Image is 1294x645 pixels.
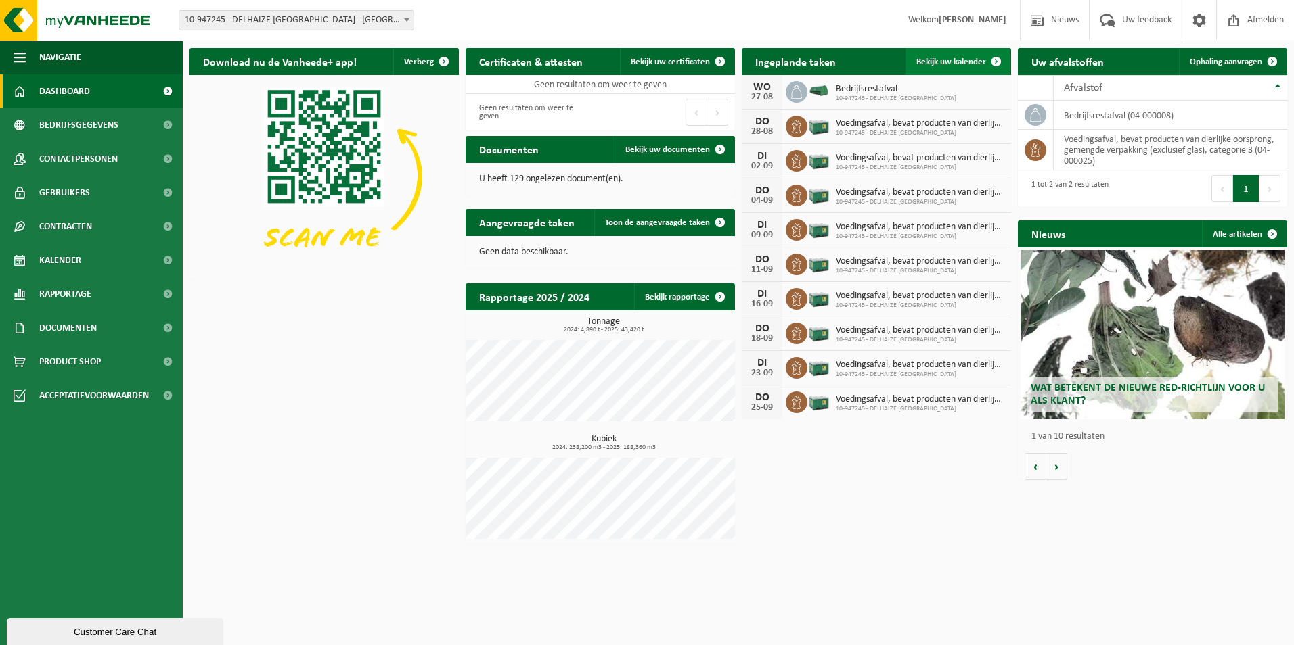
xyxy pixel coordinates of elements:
h3: Tonnage [472,317,735,333]
button: Next [1259,175,1280,202]
a: Wat betekent de nieuwe RED-richtlijn voor u als klant? [1021,250,1285,419]
div: DO [749,116,776,127]
img: PB-LB-0680-HPE-GN-01 [807,320,830,343]
span: Contracten [39,210,92,243]
span: 2024: 238,200 m3 - 2025: 188,360 m3 [472,444,735,451]
div: DI [749,220,776,231]
span: Bekijk uw documenten [625,145,710,154]
img: PB-LB-0680-HPE-GN-01 [807,286,830,309]
span: Afvalstof [1064,82,1102,93]
div: 11-09 [749,265,776,274]
span: Ophaling aanvragen [1190,57,1262,66]
span: Contactpersonen [39,142,118,176]
img: PB-LB-0680-HPE-GN-01 [807,114,830,137]
iframe: chat widget [7,615,226,645]
span: Documenten [39,311,97,345]
strong: [PERSON_NAME] [939,15,1006,25]
a: Bekijk uw kalender [906,48,1010,75]
span: 10-947245 - DELHAIZE [GEOGRAPHIC_DATA] [836,198,1004,206]
span: Navigatie [39,41,81,74]
button: Previous [686,99,707,126]
a: Bekijk uw documenten [615,136,734,163]
span: Bedrijfsrestafval [836,84,956,95]
span: 10-947245 - DELHAIZE SINT-MICHIELS - SINT-MICHIELS [179,11,414,30]
span: Gebruikers [39,176,90,210]
div: DI [749,289,776,300]
div: 27-08 [749,93,776,102]
div: DI [749,358,776,368]
span: Voedingsafval, bevat producten van dierlijke oorsprong, gemengde verpakking (exc... [836,118,1004,129]
h2: Ingeplande taken [742,48,849,74]
td: voedingsafval, bevat producten van dierlijke oorsprong, gemengde verpakking (exclusief glas), cat... [1054,130,1287,170]
img: PB-LB-0680-HPE-GN-01 [807,217,830,240]
h2: Download nu de Vanheede+ app! [189,48,370,74]
span: Wat betekent de nieuwe RED-richtlijn voor u als klant? [1031,383,1265,406]
div: WO [749,82,776,93]
span: 10-947245 - DELHAIZE [GEOGRAPHIC_DATA] [836,302,1004,310]
div: 04-09 [749,196,776,206]
p: 1 van 10 resultaten [1031,432,1280,441]
button: Verberg [393,48,458,75]
span: Acceptatievoorwaarden [39,379,149,412]
a: Ophaling aanvragen [1179,48,1286,75]
button: Previous [1211,175,1233,202]
span: 10-947245 - DELHAIZE [GEOGRAPHIC_DATA] [836,405,1004,413]
div: 1 tot 2 van 2 resultaten [1025,174,1109,204]
div: DO [749,323,776,334]
span: Voedingsafval, bevat producten van dierlijke oorsprong, gemengde verpakking (exc... [836,291,1004,302]
td: Geen resultaten om weer te geven [466,75,735,94]
div: 28-08 [749,127,776,137]
span: Bedrijfsgegevens [39,108,118,142]
img: PB-LB-0680-HPE-GN-01 [807,183,830,206]
div: Geen resultaten om weer te geven [472,97,594,127]
div: 25-09 [749,403,776,412]
span: Kalender [39,243,81,277]
div: DO [749,254,776,265]
button: Next [707,99,728,126]
h2: Certificaten & attesten [466,48,596,74]
span: 10-947245 - DELHAIZE [GEOGRAPHIC_DATA] [836,164,1004,172]
span: 10-947245 - DELHAIZE SINT-MICHIELS - SINT-MICHIELS [179,10,414,30]
img: PB-LB-0680-HPE-GN-01 [807,389,830,412]
span: Voedingsafval, bevat producten van dierlijke oorsprong, gemengde verpakking (exc... [836,360,1004,371]
img: PB-LB-0680-HPE-GN-01 [807,252,830,274]
span: Voedingsafval, bevat producten van dierlijke oorsprong, gemengde verpakking (exc... [836,256,1004,267]
h2: Uw afvalstoffen [1018,48,1117,74]
span: 10-947245 - DELHAIZE [GEOGRAPHIC_DATA] [836,95,956,103]
span: 10-947245 - DELHAIZE [GEOGRAPHIC_DATA] [836,267,1004,275]
h2: Aangevraagde taken [466,209,588,235]
img: PB-LB-0680-HPE-GN-01 [807,148,830,171]
span: Bekijk uw kalender [916,57,986,66]
a: Toon de aangevraagde taken [594,209,734,236]
p: U heeft 129 ongelezen document(en). [479,174,721,184]
span: 10-947245 - DELHAIZE [GEOGRAPHIC_DATA] [836,371,1004,379]
h2: Documenten [466,136,552,162]
h2: Rapportage 2025 / 2024 [466,283,603,310]
span: 10-947245 - DELHAIZE [GEOGRAPHIC_DATA] [836,129,1004,137]
span: 10-947245 - DELHAIZE [GEOGRAPHIC_DATA] [836,336,1004,344]
span: Product Shop [39,345,101,379]
span: Voedingsafval, bevat producten van dierlijke oorsprong, gemengde verpakking (exc... [836,394,1004,405]
div: 18-09 [749,334,776,343]
img: Download de VHEPlus App [189,75,459,277]
span: Voedingsafval, bevat producten van dierlijke oorsprong, gemengde verpakking (exc... [836,325,1004,336]
button: 1 [1233,175,1259,202]
span: Bekijk uw certificaten [631,57,710,66]
p: Geen data beschikbaar. [479,247,721,257]
span: Toon de aangevraagde taken [605,218,710,227]
span: 2024: 4,890 t - 2025: 43,420 t [472,327,735,333]
h3: Kubiek [472,435,735,451]
span: Voedingsafval, bevat producten van dierlijke oorsprong, gemengde verpakking (exc... [836,222,1004,233]
button: Volgende [1046,453,1067,480]
td: bedrijfsrestafval (04-000008) [1054,101,1287,130]
button: Vorige [1025,453,1046,480]
div: DI [749,151,776,162]
span: 10-947245 - DELHAIZE [GEOGRAPHIC_DATA] [836,233,1004,241]
img: PB-LB-0680-HPE-GN-01 [807,355,830,378]
span: Verberg [404,57,434,66]
img: HK-XK-22-GN-00 [807,85,830,97]
h2: Nieuws [1018,220,1079,247]
span: Voedingsafval, bevat producten van dierlijke oorsprong, gemengde verpakking (exc... [836,187,1004,198]
a: Alle artikelen [1202,220,1286,247]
